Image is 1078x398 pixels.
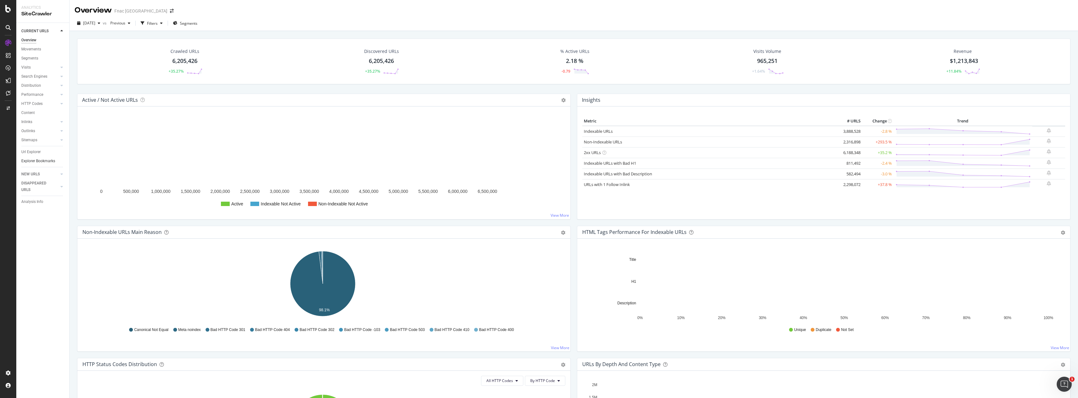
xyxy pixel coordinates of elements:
div: bell-plus [1047,170,1051,175]
div: HTTP Status Codes Distribution [82,361,157,367]
td: +37.8 % [862,179,893,190]
div: gear [561,363,565,367]
text: 30% [759,316,766,320]
iframe: Intercom live chat [1057,377,1072,392]
span: Bad HTTP Code 301 [211,327,245,333]
div: CURRENT URLS [21,28,49,34]
div: Analytics [21,5,64,10]
div: +1.64% [752,69,765,74]
text: 2M [592,383,597,387]
span: 2025 Jul. 31st [83,20,95,26]
td: -2.4 % [862,158,893,168]
div: Filters [147,21,158,26]
a: Indexable URLs [584,128,613,134]
span: Canonical Not Equal [134,327,168,333]
div: bell-plus [1047,128,1051,133]
div: Overview [21,37,36,44]
span: Segments [180,21,197,26]
text: 2,500,000 [240,189,259,194]
th: Trend [893,116,1032,126]
div: Search Engines [21,73,47,80]
span: All HTTP Codes [486,378,513,383]
text: Description [617,301,636,305]
span: Bad HTTP Code 400 [479,327,514,333]
a: Movements [21,46,65,53]
a: View More [551,345,569,350]
text: 60% [881,316,889,320]
button: All HTTP Codes [481,376,523,386]
a: Content [21,110,65,116]
div: bell-plus [1047,181,1051,186]
span: vs [103,20,108,26]
a: URLs with 1 Follow Inlink [584,182,630,187]
text: 1,500,000 [181,189,200,194]
span: Revenue [954,48,972,54]
div: Non-Indexable URLs Main Reason [82,229,162,235]
div: 6,205,426 [172,57,197,65]
div: Outlinks [21,128,35,134]
div: 965,251 [757,57,777,65]
a: DISAPPEARED URLS [21,180,59,193]
td: 2,298,072 [837,179,862,190]
span: Bad HTTP Code 404 [255,327,290,333]
div: % Active URLs [560,48,589,54]
div: Movements [21,46,41,53]
div: Explorer Bookmarks [21,158,55,164]
td: -2.8 % [862,126,893,137]
button: [DATE] [75,18,103,28]
th: Metric [582,116,837,126]
text: 2,000,000 [210,189,230,194]
div: Sitemaps [21,137,37,143]
span: Bad HTTP Code 410 [435,327,469,333]
div: HTTP Codes [21,101,43,107]
div: Visits Volume [753,48,781,54]
text: Title [629,257,636,262]
div: HTML Tags Performance for Indexable URLs [582,229,687,235]
span: Previous [108,20,125,26]
td: -3.0 % [862,168,893,179]
h4: Insights [582,96,600,104]
a: 2xx URLs [584,150,601,155]
text: H1 [631,279,636,284]
span: Not Set [841,327,854,333]
div: 6,205,426 [369,57,394,65]
text: 98.1% [319,308,330,312]
text: 90% [1004,316,1011,320]
text: 500,000 [123,189,139,194]
div: URLs by Depth and Content Type [582,361,661,367]
td: 3,888,528 [837,126,862,137]
div: Fnac [GEOGRAPHIC_DATA] [114,8,167,14]
a: Performance [21,91,59,98]
a: Analysis Info [21,199,65,205]
button: Segments [170,18,200,28]
a: Explorer Bookmarks [21,158,65,164]
span: 1 [1070,377,1075,382]
div: Performance [21,91,43,98]
div: Crawled URLs [170,48,199,54]
a: Search Engines [21,73,59,80]
td: 2,316,898 [837,137,862,147]
span: Bad HTTP Code -103 [344,327,380,333]
a: Visits [21,64,59,71]
div: Segments [21,55,38,62]
text: 20% [718,316,725,320]
a: Indexable URLs with Bad Description [584,171,652,177]
a: Outlinks [21,128,59,134]
a: HTTP Codes [21,101,59,107]
a: CURRENT URLS [21,28,59,34]
th: # URLS [837,116,862,126]
text: Non-Indexable Not Active [318,201,368,206]
a: Url Explorer [21,149,65,155]
div: NEW URLS [21,171,40,178]
div: +11.84% [946,69,961,74]
a: View More [551,213,569,218]
th: Change [862,116,893,126]
div: A chart. [82,249,563,321]
text: 80% [963,316,971,320]
text: 6,000,000 [448,189,468,194]
span: By HTTP Code [530,378,555,383]
span: Duplicate [816,327,831,333]
td: 582,494 [837,168,862,179]
div: Discovered URLs [364,48,399,54]
td: 6,188,348 [837,147,862,158]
